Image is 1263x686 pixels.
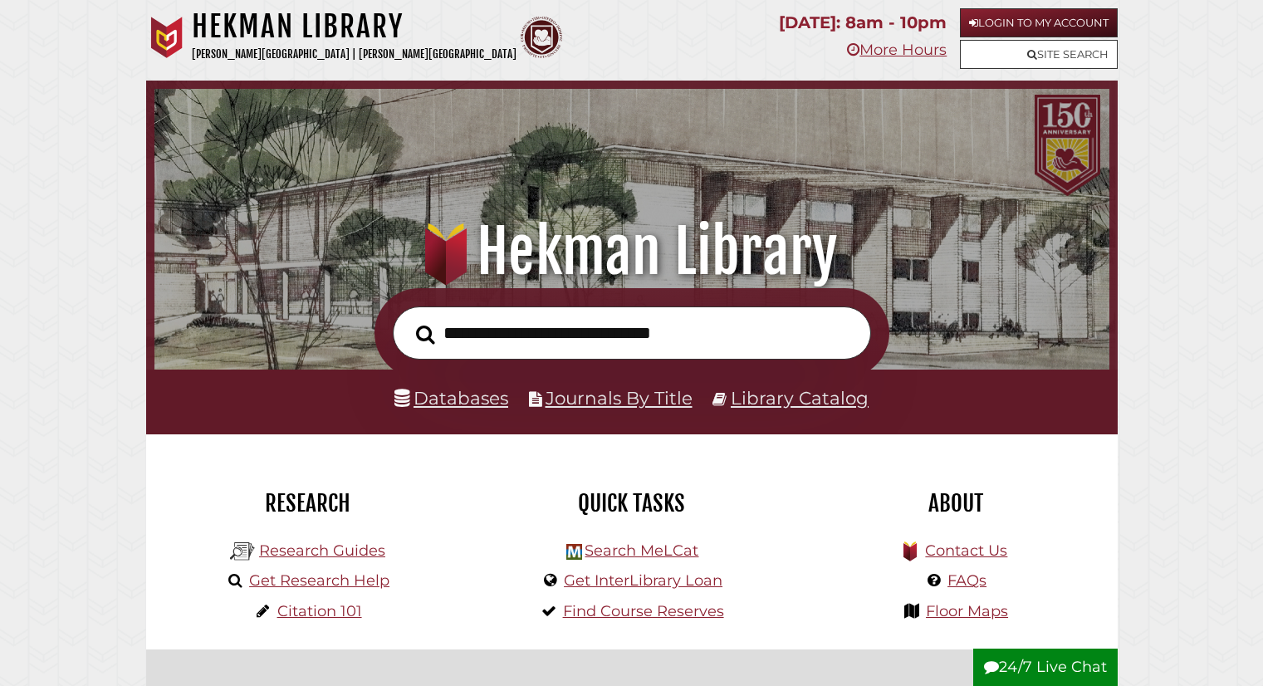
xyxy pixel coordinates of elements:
img: Calvin University [146,17,188,58]
a: Contact Us [925,541,1007,560]
h1: Hekman Library [192,8,516,45]
a: More Hours [847,41,947,59]
a: Journals By Title [546,387,693,409]
a: Library Catalog [731,387,869,409]
p: [DATE]: 8am - 10pm [779,8,947,37]
a: FAQs [947,571,986,590]
a: Login to My Account [960,8,1118,37]
a: Site Search [960,40,1118,69]
h2: Research [159,489,458,517]
h2: Quick Tasks [482,489,781,517]
h1: Hekman Library [173,215,1089,288]
a: Floor Maps [926,602,1008,620]
a: Research Guides [259,541,385,560]
a: Citation 101 [277,602,362,620]
i: Search [416,324,435,344]
img: Calvin Theological Seminary [521,17,562,58]
a: Get InterLibrary Loan [564,571,722,590]
img: Hekman Library Logo [230,539,255,564]
button: Search [408,320,443,349]
a: Get Research Help [249,571,389,590]
a: Databases [394,387,508,409]
a: Find Course Reserves [563,602,724,620]
a: Search MeLCat [585,541,698,560]
h2: About [806,489,1105,517]
img: Hekman Library Logo [566,544,582,560]
p: [PERSON_NAME][GEOGRAPHIC_DATA] | [PERSON_NAME][GEOGRAPHIC_DATA] [192,45,516,64]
